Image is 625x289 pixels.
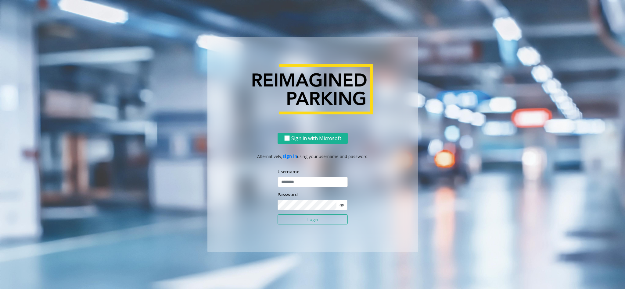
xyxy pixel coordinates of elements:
a: sign in [282,153,297,159]
button: Login [278,214,348,225]
p: Alternatively, using your username and password. [214,153,412,159]
label: Password [278,191,298,198]
label: Username [278,168,299,175]
button: Sign in with Microsoft [278,132,348,144]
